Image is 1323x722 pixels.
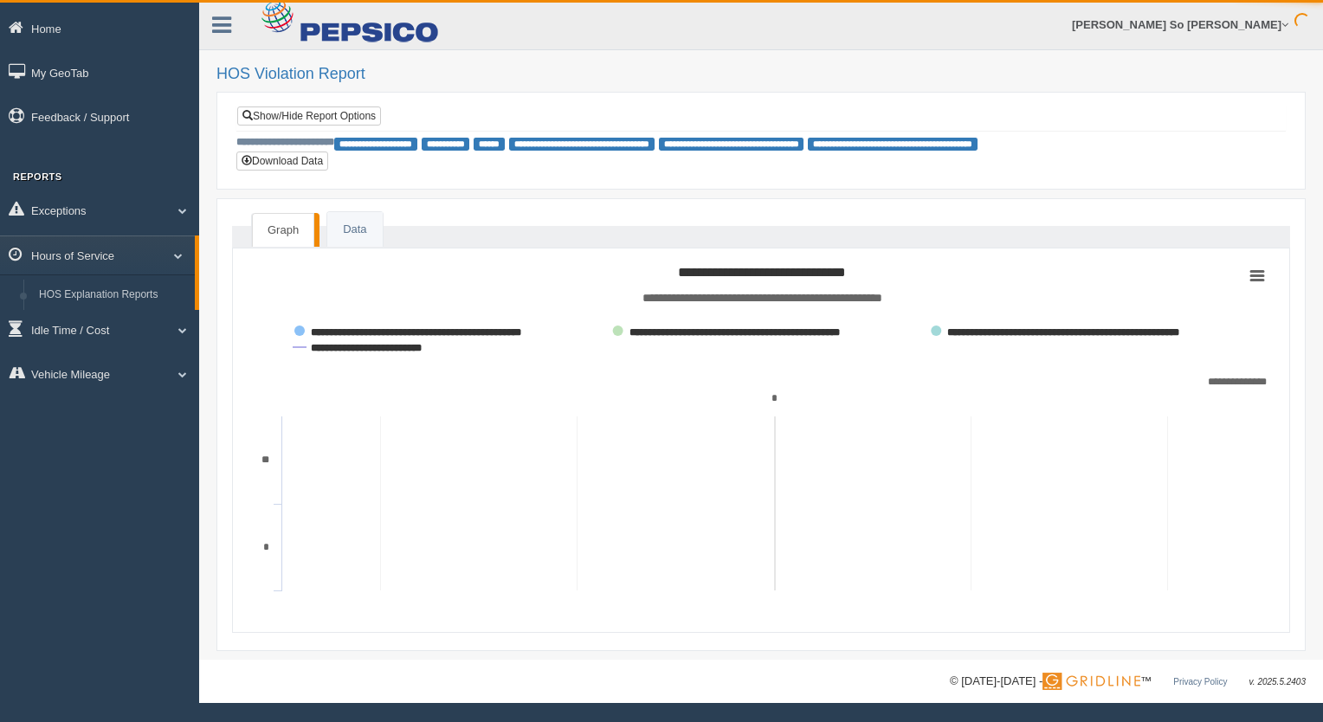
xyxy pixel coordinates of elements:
h2: HOS Violation Report [216,66,1306,83]
button: Download Data [236,151,328,171]
a: Graph [252,213,314,248]
a: Privacy Policy [1173,677,1227,687]
div: © [DATE]-[DATE] - ™ [950,673,1306,691]
a: Show/Hide Report Options [237,106,381,126]
span: v. 2025.5.2403 [1249,677,1306,687]
img: Gridline [1042,673,1140,690]
a: Data [327,212,382,248]
a: HOS Explanation Reports [31,280,195,311]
